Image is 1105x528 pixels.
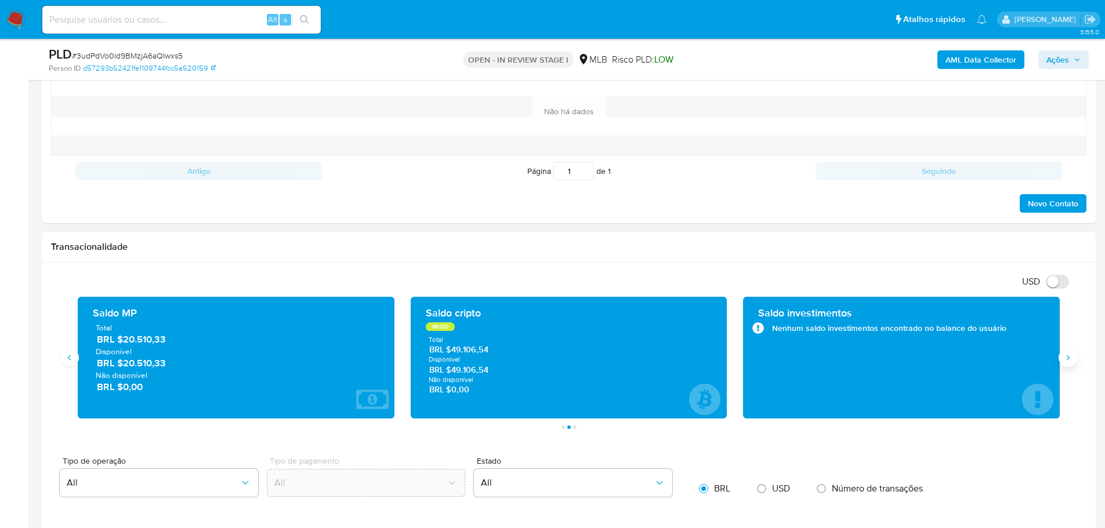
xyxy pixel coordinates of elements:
[937,50,1024,69] button: AML Data Collector
[51,241,1086,253] h1: Transacionalidade
[977,14,987,24] a: Notificações
[816,162,1062,180] button: Seguindo
[1028,195,1078,212] span: Novo Contato
[284,14,287,25] span: s
[292,12,316,28] button: search-icon
[612,53,673,66] span: Risco PLD:
[578,53,607,66] div: MLB
[527,162,611,180] span: Página de
[1020,194,1086,213] button: Novo Contato
[463,52,573,68] p: OPEN - IN REVIEW STAGE I
[1015,14,1080,25] p: lucas.portella@mercadolivre.com
[654,53,673,66] span: LOW
[268,14,277,25] span: Alt
[1038,50,1089,69] button: Ações
[42,12,321,27] input: Pesquise usuários ou casos...
[75,162,322,180] button: Antigo
[49,45,72,63] b: PLD
[83,63,216,74] a: d57293b52421fe1109744fcc5a520159
[903,13,965,26] span: Atalhos rápidos
[1046,50,1069,69] span: Ações
[1084,13,1096,26] a: Sair
[49,63,81,74] b: Person ID
[608,165,611,177] span: 1
[72,50,183,61] span: # 3udPdVo0ld9BMzjA6aQIwxs5
[1080,27,1099,37] span: 3.155.0
[945,50,1016,69] b: AML Data Collector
